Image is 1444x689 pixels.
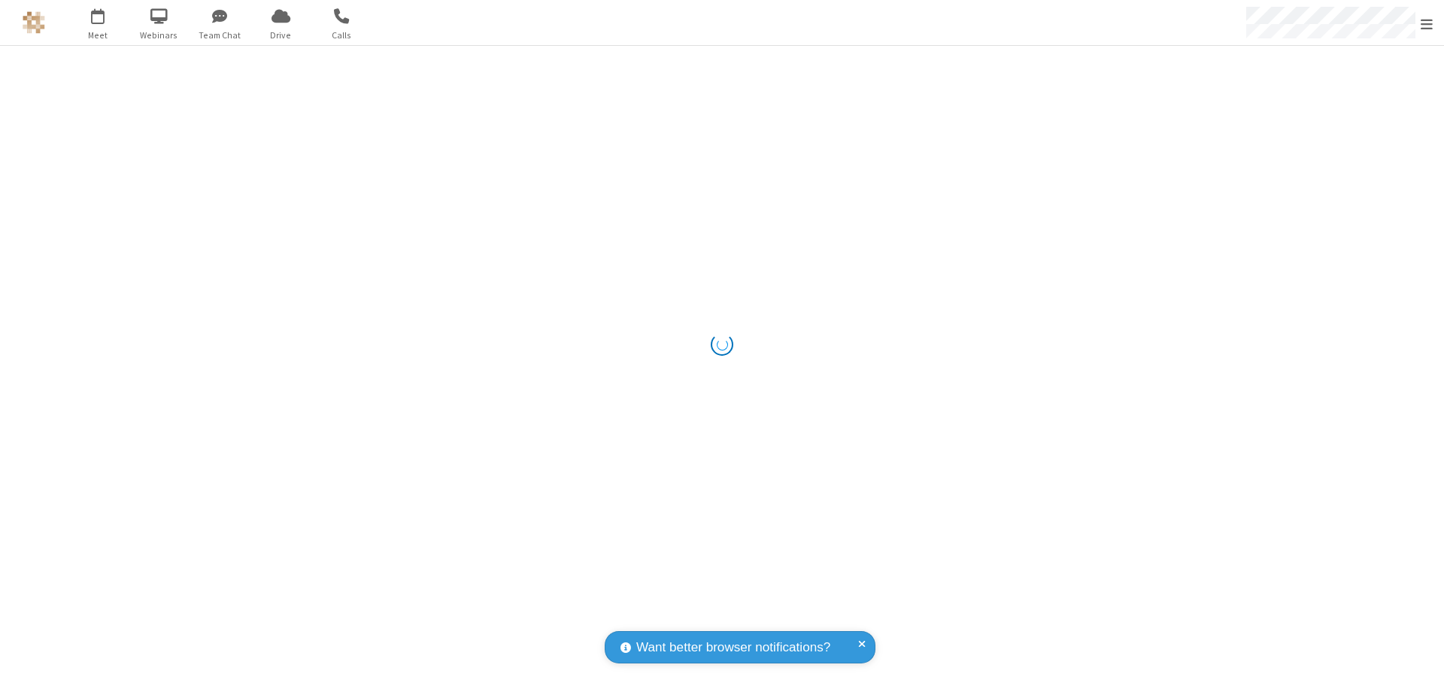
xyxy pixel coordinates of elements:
[23,11,45,34] img: QA Selenium DO NOT DELETE OR CHANGE
[314,29,370,42] span: Calls
[253,29,309,42] span: Drive
[192,29,248,42] span: Team Chat
[131,29,187,42] span: Webinars
[70,29,126,42] span: Meet
[636,638,830,657] span: Want better browser notifications?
